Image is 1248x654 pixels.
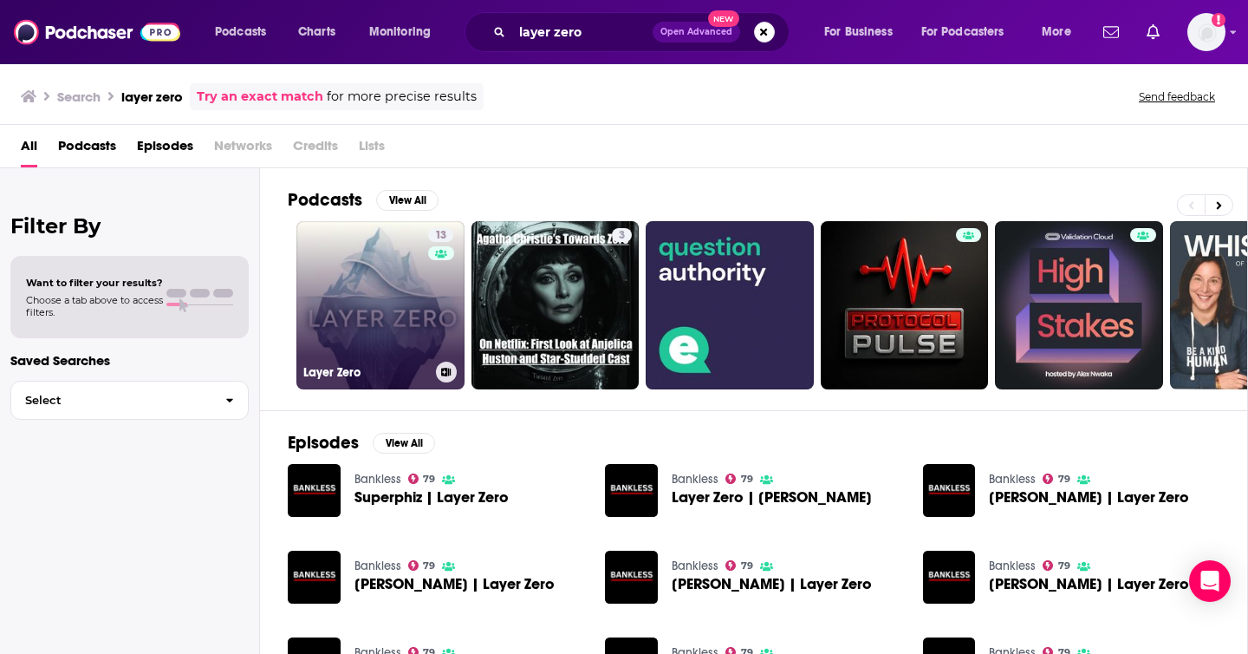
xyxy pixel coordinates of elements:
[428,228,453,242] a: 13
[1043,560,1070,571] a: 79
[923,464,976,517] img: Anthony Sassano | Layer Zero
[215,20,266,44] span: Podcasts
[197,87,323,107] a: Try an exact match
[989,490,1189,505] span: [PERSON_NAME] | Layer Zero
[11,395,211,406] span: Select
[672,577,872,592] span: [PERSON_NAME] | Layer Zero
[653,22,740,43] button: Open AdvancedNew
[203,18,289,46] button: open menu
[824,20,893,44] span: For Business
[293,132,338,167] span: Credits
[121,88,183,105] h3: layer zero
[57,88,101,105] h3: Search
[369,20,431,44] span: Monitoring
[354,490,509,505] a: Superphiz | Layer Zero
[423,475,435,483] span: 79
[288,464,341,517] img: Superphiz | Layer Zero
[137,132,193,167] a: Episodes
[373,433,435,454] button: View All
[354,577,555,592] span: [PERSON_NAME] | Layer Zero
[288,189,439,211] a: PodcastsView All
[298,20,335,44] span: Charts
[672,559,718,573] a: Bankless
[359,132,385,167] span: Lists
[672,577,872,592] a: Nic Carter | Layer Zero
[435,227,446,245] span: 13
[910,18,1030,46] button: open menu
[408,560,436,571] a: 79
[605,464,658,517] img: Layer Zero | Justin Drake
[354,472,401,487] a: Bankless
[376,190,439,211] button: View All
[619,227,625,245] span: 3
[512,18,653,46] input: Search podcasts, credits, & more...
[1187,13,1225,51] span: Logged in as Marketing09
[1140,17,1167,47] a: Show notifications dropdown
[327,87,477,107] span: for more precise results
[921,20,1004,44] span: For Podcasters
[1058,475,1070,483] span: 79
[1212,13,1225,27] svg: Add a profile image
[58,132,116,167] a: Podcasts
[660,28,732,36] span: Open Advanced
[989,472,1036,487] a: Bankless
[1058,562,1070,570] span: 79
[725,474,753,484] a: 79
[423,562,435,570] span: 79
[1189,560,1231,602] div: Open Intercom Messenger
[923,551,976,604] img: Kevin Owocki | Layer Zero
[741,562,753,570] span: 79
[989,577,1189,592] span: [PERSON_NAME] | Layer Zero
[672,472,718,487] a: Bankless
[708,10,739,27] span: New
[26,294,163,318] span: Choose a tab above to access filters.
[26,277,163,289] span: Want to filter your results?
[1187,13,1225,51] img: User Profile
[989,577,1189,592] a: Kevin Owocki | Layer Zero
[612,228,632,242] a: 3
[14,16,180,49] img: Podchaser - Follow, Share and Rate Podcasts
[288,551,341,604] img: Dmitry Buterin | Layer Zero
[989,559,1036,573] a: Bankless
[408,474,436,484] a: 79
[10,352,249,369] p: Saved Searches
[21,132,37,167] a: All
[741,475,753,483] span: 79
[812,18,914,46] button: open menu
[481,12,806,52] div: Search podcasts, credits, & more...
[605,551,658,604] img: Nic Carter | Layer Zero
[354,577,555,592] a: Dmitry Buterin | Layer Zero
[672,490,872,505] a: Layer Zero | Justin Drake
[354,559,401,573] a: Bankless
[357,18,453,46] button: open menu
[725,560,753,571] a: 79
[296,221,465,389] a: 13Layer Zero
[1043,474,1070,484] a: 79
[989,490,1189,505] a: Anthony Sassano | Layer Zero
[287,18,346,46] a: Charts
[288,189,362,211] h2: Podcasts
[288,432,435,454] a: EpisodesView All
[672,490,872,505] span: Layer Zero | [PERSON_NAME]
[214,132,272,167] span: Networks
[10,213,249,239] h2: Filter By
[10,381,249,420] button: Select
[1042,20,1071,44] span: More
[1187,13,1225,51] button: Show profile menu
[1030,18,1093,46] button: open menu
[471,221,640,389] a: 3
[288,432,359,454] h2: Episodes
[303,365,429,380] h3: Layer Zero
[1134,89,1220,104] button: Send feedback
